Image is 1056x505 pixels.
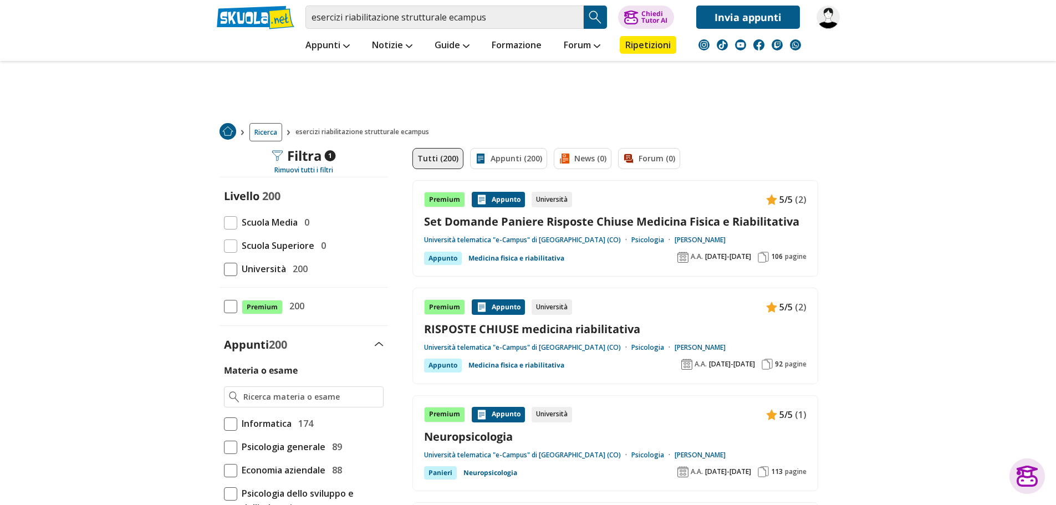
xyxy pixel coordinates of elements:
div: Università [532,299,572,315]
span: 200 [285,299,304,313]
div: Appunto [472,299,525,315]
a: Neuropsicologia [463,466,517,480]
div: Premium [424,407,465,422]
span: Informatica [237,416,292,431]
span: 5/5 [779,300,793,314]
img: tiktok [717,39,728,50]
label: Materia o esame [224,364,298,376]
span: Psicologia generale [237,440,325,454]
img: youtube [735,39,746,50]
a: Forum [561,36,603,56]
img: Appunti filtro contenuto [475,153,486,164]
a: Psicologia [631,451,675,460]
div: Chiedi Tutor AI [641,11,667,24]
span: pagine [785,360,807,369]
img: Pagine [758,466,769,477]
div: Università [532,192,572,207]
span: 0 [317,238,326,253]
img: Appunti contenuto [476,409,487,420]
label: Livello [224,188,259,203]
a: Home [220,123,236,141]
a: Invia appunti [696,6,800,29]
img: Cerca appunti, riassunti o versioni [587,9,604,25]
span: A.A. [691,252,703,261]
img: facebook [753,39,764,50]
span: pagine [785,252,807,261]
a: [PERSON_NAME] [675,236,726,244]
img: Pagine [762,359,773,370]
label: Appunti [224,337,287,352]
span: 92 [775,360,783,369]
span: Economia aziendale [237,463,325,477]
input: Cerca appunti, riassunti o versioni [305,6,584,29]
div: Rimuovi tutti i filtri [220,166,388,175]
img: Anno accademico [677,466,688,477]
img: Appunti contenuto [476,302,487,313]
a: Medicina fisica e riabilitativa [468,359,564,372]
a: [PERSON_NAME] [675,343,726,352]
span: (2) [795,300,807,314]
a: Medicina fisica e riabilitativa [468,252,564,265]
input: Ricerca materia o esame [243,391,378,402]
a: Università telematica "e-Campus" di [GEOGRAPHIC_DATA] (CO) [424,343,631,352]
span: esercizi riabilitazione strutturale ecampus [295,123,433,141]
span: [DATE]-[DATE] [705,252,751,261]
img: instagram [698,39,710,50]
img: Appunti contenuto [766,302,777,313]
a: Ricerca [249,123,282,141]
span: 200 [262,188,280,203]
img: Appunti contenuto [476,194,487,205]
span: Università [237,262,286,276]
img: Filtra filtri mobile [272,150,283,161]
button: ChiediTutor AI [618,6,674,29]
span: Scuola Media [237,215,298,229]
a: Guide [432,36,472,56]
span: 1 [324,150,335,161]
span: 0 [300,215,309,229]
span: 200 [288,262,308,276]
img: Appunti contenuto [766,194,777,205]
div: Appunto [424,359,462,372]
span: 200 [269,337,287,352]
img: Pagine [758,252,769,263]
span: A.A. [695,360,707,369]
span: (2) [795,192,807,207]
span: 5/5 [779,407,793,422]
div: Appunto [472,407,525,422]
span: A.A. [691,467,703,476]
span: 88 [328,463,342,477]
div: Premium [424,192,465,207]
a: Ripetizioni [620,36,676,54]
a: Neuropsicologia [424,429,807,444]
img: cataldom2025 [817,6,840,29]
span: 106 [771,252,783,261]
a: Formazione [489,36,544,56]
a: Notizie [369,36,415,56]
a: [PERSON_NAME] [675,451,726,460]
span: pagine [785,467,807,476]
img: Apri e chiudi sezione [375,342,384,346]
a: Appunti [303,36,353,56]
div: Panieri [424,466,457,480]
img: WhatsApp [790,39,801,50]
a: Psicologia [631,343,675,352]
a: Appunti (200) [470,148,547,169]
button: Search Button [584,6,607,29]
span: 5/5 [779,192,793,207]
div: Appunto [472,192,525,207]
a: Università telematica "e-Campus" di [GEOGRAPHIC_DATA] (CO) [424,451,631,460]
img: Anno accademico [681,359,692,370]
div: Filtra [272,148,335,164]
div: Premium [424,299,465,315]
img: Home [220,123,236,140]
span: 174 [294,416,313,431]
img: twitch [772,39,783,50]
img: Appunti contenuto [766,409,777,420]
img: Ricerca materia o esame [229,391,239,402]
span: 113 [771,467,783,476]
a: RISPOSTE CHIUSE medicina riabilitativa [424,322,807,336]
span: (1) [795,407,807,422]
div: Appunto [424,252,462,265]
span: Premium [242,300,283,314]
